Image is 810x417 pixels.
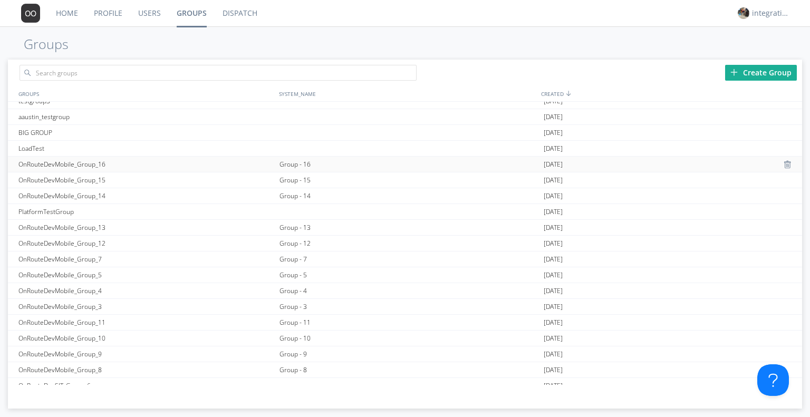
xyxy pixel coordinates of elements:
img: 373638.png [21,4,40,23]
div: OnRouteDevMobile_Group_14 [16,188,276,203]
span: [DATE] [544,378,563,394]
div: Create Group [725,65,797,81]
span: [DATE] [544,220,563,236]
div: OnRouteDevSIT_Group_6 [16,378,276,393]
span: [DATE] [544,204,563,220]
div: OnRouteDevMobile_Group_5 [16,267,276,283]
div: OnRouteDevMobile_Group_16 [16,157,276,172]
div: OnRouteDevMobile_Group_8 [16,362,276,377]
div: Group - 13 [277,220,542,235]
span: [DATE] [544,125,563,141]
a: BIG GROUP[DATE] [8,125,802,141]
div: OnRouteDevMobile_Group_4 [16,283,276,298]
span: [DATE] [544,283,563,299]
a: OnRouteDevMobile_Group_3Group - 3[DATE] [8,299,802,315]
span: [DATE] [544,236,563,251]
img: f4e8944a4fa4411c9b97ff3ae987ed99 [738,7,749,19]
a: OnRouteDevMobile_Group_16Group - 16[DATE] [8,157,802,172]
a: OnRouteDevSIT_Group_6[DATE] [8,378,802,394]
div: OnRouteDevMobile_Group_11 [16,315,276,330]
div: Group - 10 [277,331,542,346]
div: Group - 8 [277,362,542,377]
input: Search groups [20,65,417,81]
a: OnRouteDevMobile_Group_4Group - 4[DATE] [8,283,802,299]
div: Group - 15 [277,172,542,188]
a: OnRouteDevMobile_Group_11Group - 11[DATE] [8,315,802,331]
div: OnRouteDevMobile_Group_3 [16,299,276,314]
a: OnRouteDevMobile_Group_7Group - 7[DATE] [8,251,802,267]
div: OnRouteDevMobile_Group_12 [16,236,276,251]
span: [DATE] [544,331,563,346]
div: OnRouteDevMobile_Group_7 [16,251,276,267]
span: [DATE] [544,315,563,331]
a: OnRouteDevMobile_Group_13Group - 13[DATE] [8,220,802,236]
a: OnRouteDevMobile_Group_8Group - 8[DATE] [8,362,802,378]
div: Group - 7 [277,251,542,267]
div: GROUPS [16,86,273,101]
span: [DATE] [544,141,563,157]
a: OnRouteDevMobile_Group_10Group - 10[DATE] [8,331,802,346]
div: OnRouteDevMobile_Group_10 [16,331,276,346]
span: [DATE] [544,109,563,125]
span: [DATE] [544,157,563,172]
div: OnRouteDevMobile_Group_15 [16,172,276,188]
a: aaustin_testgroup[DATE] [8,109,802,125]
a: OnRouteDevMobile_Group_14Group - 14[DATE] [8,188,802,204]
div: SYSTEM_NAME [276,86,538,101]
a: OnRouteDevMobile_Group_5Group - 5[DATE] [8,267,802,283]
span: [DATE] [544,251,563,267]
div: Group - 9 [277,346,542,362]
div: Group - 3 [277,299,542,314]
div: OnRouteDevMobile_Group_9 [16,346,276,362]
span: [DATE] [544,267,563,283]
div: integrationstageadmin1 [752,8,792,18]
div: PlatformTestGroup [16,204,276,219]
a: OnRouteDevMobile_Group_15Group - 15[DATE] [8,172,802,188]
div: aaustin_testgroup [16,109,276,124]
iframe: Toggle Customer Support [757,364,789,396]
span: [DATE] [544,172,563,188]
div: CREATED [538,86,802,101]
div: Group - 16 [277,157,542,172]
a: LoadTest[DATE] [8,141,802,157]
div: Group - 14 [277,188,542,203]
a: PlatformTestGroup[DATE] [8,204,802,220]
div: Group - 4 [277,283,542,298]
div: Group - 5 [277,267,542,283]
div: Group - 12 [277,236,542,251]
div: OnRouteDevMobile_Group_13 [16,220,276,235]
img: plus.svg [730,69,738,76]
a: OnRouteDevMobile_Group_9Group - 9[DATE] [8,346,802,362]
span: [DATE] [544,362,563,378]
span: [DATE] [544,188,563,204]
div: Group - 11 [277,315,542,330]
span: [DATE] [544,299,563,315]
a: OnRouteDevMobile_Group_12Group - 12[DATE] [8,236,802,251]
div: BIG GROUP [16,125,276,140]
div: LoadTest [16,141,276,156]
span: [DATE] [544,346,563,362]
